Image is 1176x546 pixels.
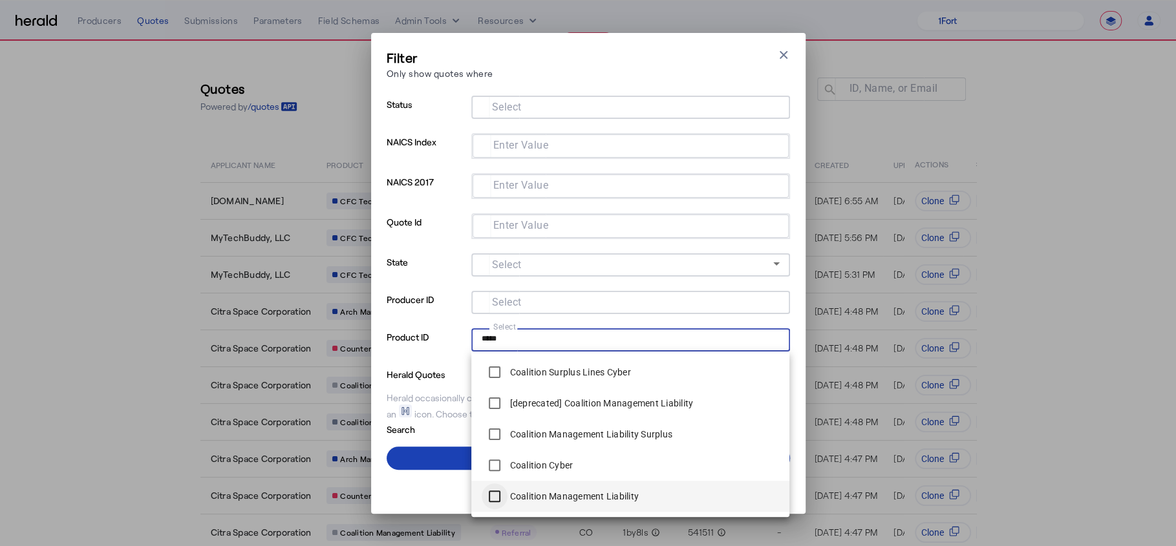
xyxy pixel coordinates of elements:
p: Status [387,96,466,133]
mat-label: Select [492,295,522,308]
p: NAICS Index [387,133,466,173]
div: Herald occasionally creates quotes on your behalf for testing purposes, which will be shown with ... [387,392,790,421]
p: Product ID [387,328,466,366]
label: Coalition Surplus Lines Cyber [508,366,631,379]
p: Producer ID [387,291,466,328]
mat-chip-grid: Selection [482,293,780,309]
button: Clear All Filters [387,475,790,498]
mat-label: Select [493,322,516,331]
mat-chip-grid: Selection [483,217,778,233]
p: State [387,253,466,291]
label: [deprecated] Coalition Management Liability [508,397,694,410]
button: Apply Filters [387,446,790,470]
h3: Filter [387,48,493,67]
mat-chip-grid: Selection [482,331,780,346]
mat-label: Enter Value [493,218,549,231]
mat-chip-grid: Selection [483,177,778,193]
mat-label: Enter Value [493,138,549,151]
label: Coalition Management Liability Surplus [508,428,673,441]
mat-chip-grid: Selection [483,137,778,152]
mat-label: Enter Value [493,178,549,191]
label: Coalition Cyber [508,459,573,472]
p: Only show quotes where [387,67,493,80]
label: Coalition Management Liability [508,490,639,503]
mat-chip-grid: Selection [482,98,780,114]
mat-label: Select [492,100,522,112]
p: Herald Quotes [387,366,487,381]
mat-label: Select [492,258,522,270]
p: Search [387,421,487,436]
p: NAICS 2017 [387,173,466,213]
p: Quote Id [387,213,466,253]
